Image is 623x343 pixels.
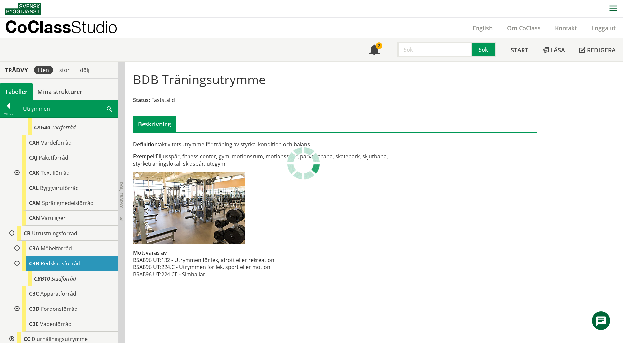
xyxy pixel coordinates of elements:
[5,18,131,38] a: CoClassStudio
[5,3,41,15] img: Svensk Byggtjänst
[161,263,274,271] td: 224.C - Utrymmen för lek, sport eller motion
[151,96,175,103] span: Fastställd
[56,66,74,74] div: stor
[369,45,380,56] span: Notifikationer
[133,72,266,86] h1: BDB Träningsutrymme
[29,139,40,146] span: CAH
[133,153,156,160] span: Exempel:
[29,290,39,297] span: CBC
[133,256,161,263] td: BSAB96 UT:
[41,169,70,176] span: Textilförråd
[52,124,76,131] span: Torrförråd
[41,260,80,267] span: Redskapsförråd
[29,169,39,176] span: CAK
[161,256,274,263] td: 132 - Utrymmen för lek, idrott eller rekreation
[29,305,40,312] span: CBD
[41,305,78,312] span: Fordonsförråd
[40,320,72,328] span: Vapenförråd
[397,42,472,57] input: Sök
[511,46,528,54] span: Start
[133,141,399,148] div: aktivitetsutrymme för träning av styrka, kondition och balans
[133,172,245,244] img: bdb-traningsutrymme.jpg
[119,182,124,208] span: Dölj trädvy
[33,83,87,100] a: Mina strukturer
[29,245,39,252] span: CBA
[550,46,565,54] span: Läsa
[500,24,548,32] a: Om CoClass
[161,271,274,278] td: 224.CE - Simhallar
[29,260,39,267] span: CBB
[287,147,320,180] img: Laddar
[465,24,500,32] a: English
[41,139,72,146] span: Värdeförråd
[34,124,50,131] span: CAG40
[40,290,76,297] span: Apparatförråd
[29,184,39,192] span: CAL
[51,275,76,282] span: Städförråd
[548,24,584,32] a: Kontakt
[29,154,37,161] span: CAJ
[133,249,167,256] span: Motsvaras av
[584,24,623,32] a: Logga ut
[133,263,161,271] td: BSAB96 UT:
[29,320,39,328] span: CBE
[41,245,72,252] span: Möbelförråd
[29,199,41,207] span: CAM
[472,42,496,57] button: Sök
[34,66,53,74] div: liten
[587,46,616,54] span: Redigera
[41,215,66,222] span: Varulager
[39,154,68,161] span: Paketförråd
[71,17,117,36] span: Studio
[362,38,387,61] a: 2
[376,42,382,49] div: 2
[40,184,79,192] span: Byggvaruförråd
[503,38,536,61] a: Start
[133,271,161,278] td: BSAB96 UT:
[0,112,17,117] div: Tillbaka
[32,335,88,343] span: Djurhållningsutrymme
[24,230,31,237] span: CB
[34,275,50,282] span: CBB10
[5,23,117,31] p: CoClass
[133,153,399,167] div: Elljusspår, fitness center, gym, motionsrum, motionsspår, parkourbana, skatepark, skjutbana, styr...
[133,96,150,103] span: Status:
[76,66,93,74] div: dölj
[24,335,30,343] span: CC
[42,199,94,207] span: Sprängmedelsförråd
[572,38,623,61] a: Redigera
[133,141,159,148] span: Definition:
[32,230,77,237] span: Utrustningsförråd
[107,105,112,112] span: Sök i tabellen
[17,100,118,117] div: Utrymmen
[1,66,32,74] div: Trädvy
[29,215,40,222] span: CAN
[536,38,572,61] a: Läsa
[133,116,176,132] div: Beskrivning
